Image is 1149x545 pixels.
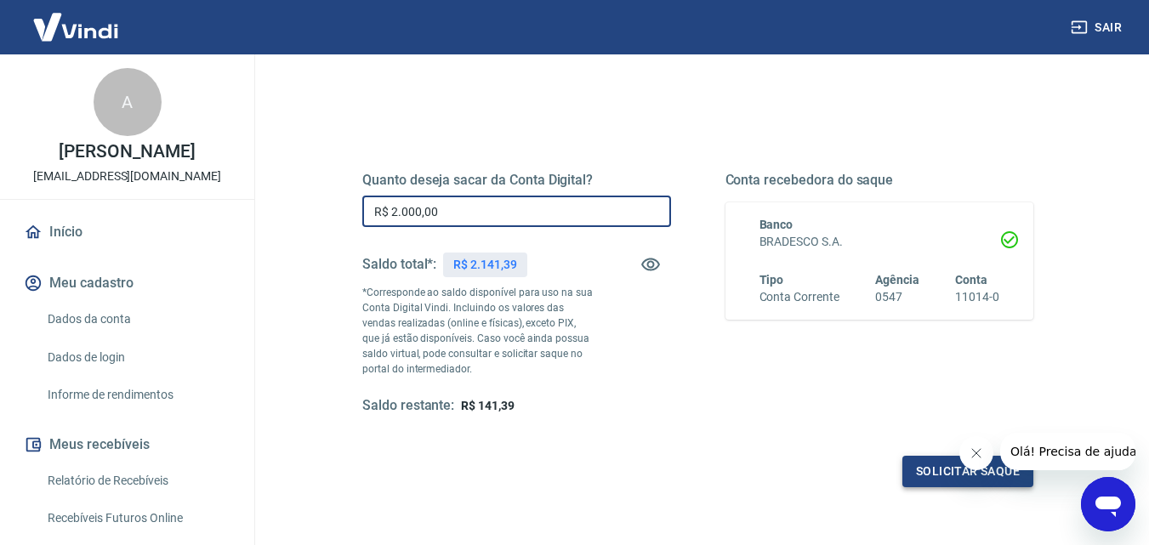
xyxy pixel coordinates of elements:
[41,501,234,536] a: Recebíveis Futuros Online
[875,288,919,306] h6: 0547
[461,399,515,412] span: R$ 141,39
[453,256,516,274] p: R$ 2.141,39
[759,288,839,306] h6: Conta Corrente
[41,340,234,375] a: Dados de login
[1000,433,1135,470] iframe: Mensagem da empresa
[362,397,454,415] h5: Saldo restante:
[1081,477,1135,531] iframe: Botão para abrir a janela de mensagens
[362,285,594,377] p: *Corresponde ao saldo disponível para uso na sua Conta Digital Vindi. Incluindo os valores das ve...
[20,426,234,463] button: Meus recebíveis
[1067,12,1129,43] button: Sair
[94,68,162,136] div: A
[41,378,234,412] a: Informe de rendimentos
[759,273,784,287] span: Tipo
[362,172,671,189] h5: Quanto deseja sacar da Conta Digital?
[759,218,793,231] span: Banco
[10,12,143,26] span: Olá! Precisa de ajuda?
[41,302,234,337] a: Dados da conta
[902,456,1033,487] button: Solicitar saque
[33,167,221,185] p: [EMAIL_ADDRESS][DOMAIN_NAME]
[959,436,993,470] iframe: Fechar mensagem
[875,273,919,287] span: Agência
[725,172,1034,189] h5: Conta recebedora do saque
[20,213,234,251] a: Início
[955,273,987,287] span: Conta
[955,288,999,306] h6: 11014-0
[59,143,195,161] p: [PERSON_NAME]
[41,463,234,498] a: Relatório de Recebíveis
[362,256,436,273] h5: Saldo total*:
[20,1,131,53] img: Vindi
[759,233,1000,251] h6: BRADESCO S.A.
[20,264,234,302] button: Meu cadastro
